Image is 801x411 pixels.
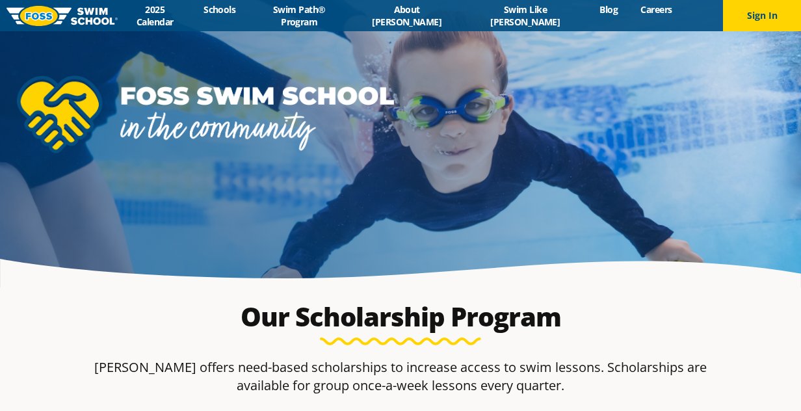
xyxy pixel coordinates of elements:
img: FOSS Swim School Logo [7,6,118,26]
a: 2025 Calendar [118,3,192,28]
a: Careers [629,3,683,16]
p: [PERSON_NAME] offers need-based scholarships to increase access to swim lessons. Scholarships are... [94,358,707,395]
a: Swim Like [PERSON_NAME] [462,3,588,28]
h2: Our Scholarship Program [94,301,707,332]
a: About [PERSON_NAME] [352,3,462,28]
a: Schools [192,3,247,16]
a: Blog [588,3,629,16]
a: Swim Path® Program [247,3,352,28]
